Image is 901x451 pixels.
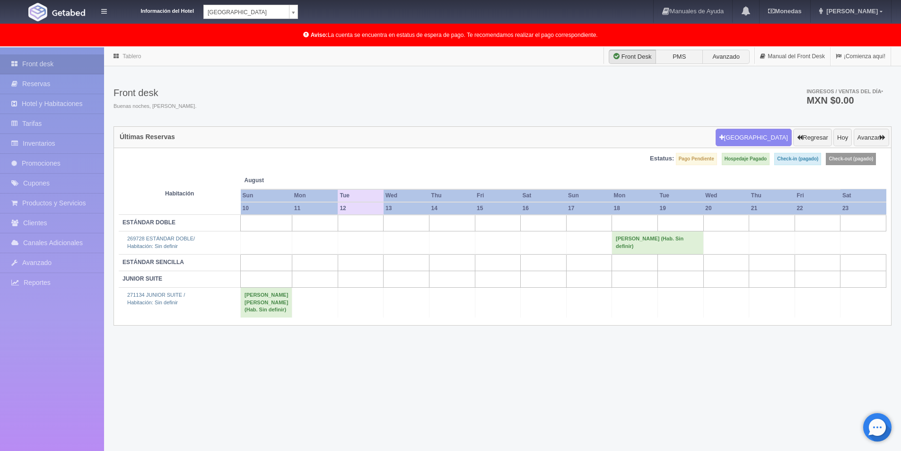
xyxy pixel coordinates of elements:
b: ESTÁNDAR DOBLE [122,219,175,226]
th: 22 [795,202,840,215]
a: [GEOGRAPHIC_DATA] [203,5,298,19]
th: 18 [612,202,658,215]
a: 271134 JUNIOR SUITE /Habitación: Sin definir [127,292,185,305]
th: Wed [703,189,749,202]
td: [PERSON_NAME] (Hab. Sin definir) [612,231,704,254]
th: 10 [241,202,292,215]
dt: Información del Hotel [118,5,194,15]
span: Ingresos / Ventas del día [806,88,883,94]
a: Tablero [122,53,141,60]
h3: MXN $0.00 [806,96,883,105]
th: 14 [429,202,475,215]
th: 19 [657,202,703,215]
span: Buenas noches, [PERSON_NAME]. [114,103,196,110]
th: Sat [521,189,567,202]
img: Getabed [28,3,47,21]
th: Mon [612,189,658,202]
th: 15 [475,202,520,215]
a: 269728 ESTÁNDAR DOBLE/Habitación: Sin definir [127,236,195,249]
button: Regresar [793,129,831,147]
td: [PERSON_NAME] [PERSON_NAME] (Hab. Sin definir) [241,287,292,318]
th: Wed [384,189,429,202]
b: Aviso: [311,32,328,38]
span: August [245,177,334,185]
label: Estatus: [650,154,674,163]
span: [PERSON_NAME] [824,8,878,15]
h3: Front desk [114,88,196,98]
b: ESTÁNDAR SENCILLA [122,259,184,265]
th: Sat [840,189,886,202]
label: Hospedaje Pagado [722,153,770,165]
label: Front Desk [609,50,656,64]
a: ¡Comienza aquí! [831,47,891,66]
label: Check-in (pagado) [774,153,821,165]
label: PMS [656,50,703,64]
a: Manual del Front Desk [755,47,830,66]
button: Avanzar [854,129,889,147]
th: 23 [840,202,886,215]
th: Fri [475,189,520,202]
button: Hoy [833,129,852,147]
label: Check-out (pagado) [826,153,876,165]
label: Pago Pendiente [676,153,717,165]
button: [GEOGRAPHIC_DATA] [716,129,792,147]
img: Getabed [52,9,85,16]
strong: Habitación [165,190,194,197]
label: Avanzado [702,50,750,64]
th: 13 [384,202,429,215]
th: 20 [703,202,749,215]
th: 21 [749,202,795,215]
th: Sun [566,189,612,202]
th: 16 [521,202,567,215]
h4: Últimas Reservas [120,133,175,141]
b: Monedas [768,8,801,15]
th: 11 [292,202,338,215]
th: Thu [429,189,475,202]
th: Tue [657,189,703,202]
th: Thu [749,189,795,202]
th: 12 [338,202,384,215]
th: Tue [338,189,384,202]
th: Fri [795,189,840,202]
th: 17 [566,202,612,215]
b: JUNIOR SUITE [122,275,162,282]
span: [GEOGRAPHIC_DATA] [208,5,285,19]
th: Mon [292,189,338,202]
th: Sun [241,189,292,202]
